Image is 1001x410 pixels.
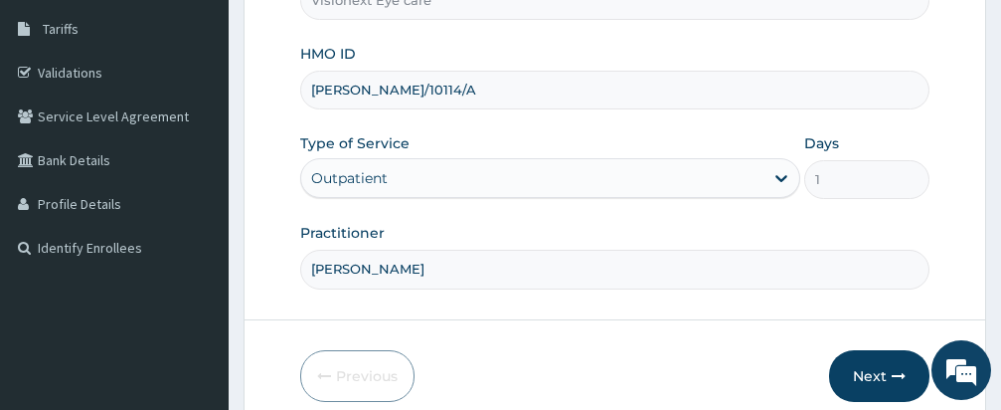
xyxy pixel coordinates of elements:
div: Minimize live chat window [326,10,374,58]
button: Next [829,350,929,402]
div: Chat with us now [103,111,334,137]
img: d_794563401_company_1708531726252_794563401 [37,100,81,149]
label: Type of Service [300,133,410,153]
span: We're online! [115,96,274,297]
label: HMO ID [300,44,356,64]
label: Days [804,133,839,153]
div: Outpatient [311,168,388,188]
label: Practitioner [300,223,385,243]
textarea: Type your message and hit 'Enter' [10,233,379,303]
input: Enter Name [300,250,929,289]
span: Tariffs [43,20,79,38]
input: Enter HMO ID [300,71,929,109]
button: Previous [300,350,415,402]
